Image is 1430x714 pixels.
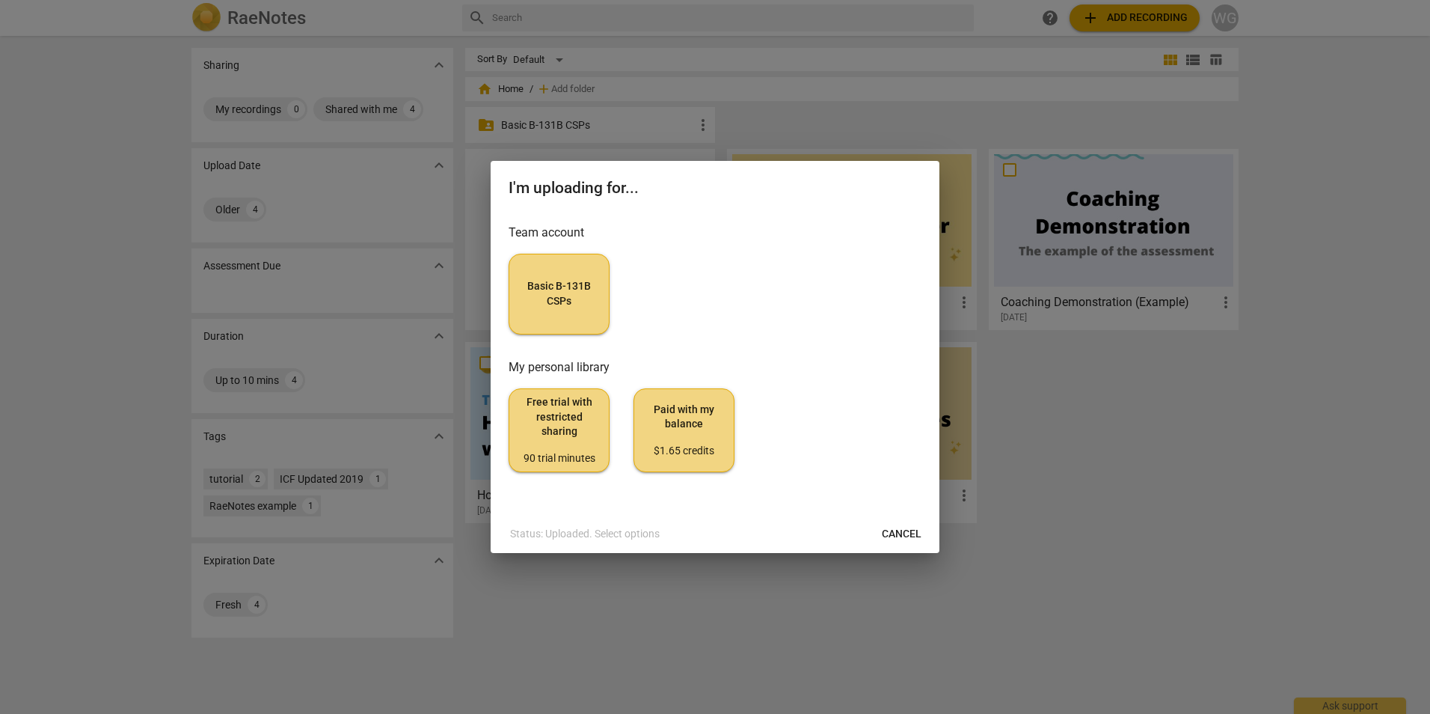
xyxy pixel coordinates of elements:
[521,395,597,466] span: Free trial with restricted sharing
[882,527,921,542] span: Cancel
[646,403,722,459] span: Paid with my balance
[510,526,660,542] p: Status: Uploaded. Select options
[521,451,597,466] div: 90 trial minutes
[509,224,921,242] h3: Team account
[509,179,921,198] h2: I'm uploading for...
[509,358,921,376] h3: My personal library
[521,279,597,308] span: Basic B-131B CSPs
[646,444,722,459] div: $1.65 credits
